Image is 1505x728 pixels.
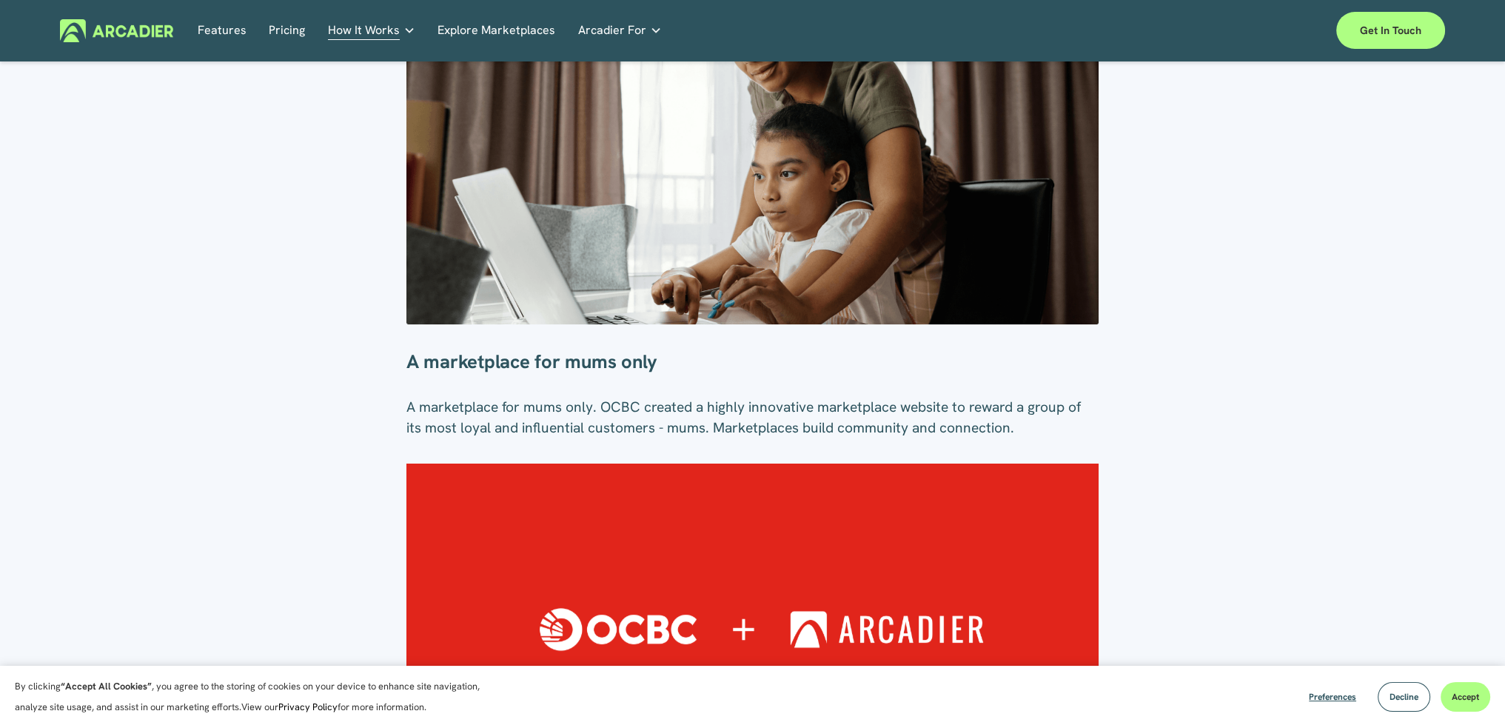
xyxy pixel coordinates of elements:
[1431,657,1505,728] iframe: Chat Widget
[269,19,305,42] a: Pricing
[406,397,1099,438] p: A marketplace for mums only. OCBC created a highly innovative marketplace website to reward a gro...
[578,19,662,42] a: folder dropdown
[578,20,646,41] span: Arcadier For
[15,676,496,718] p: By clicking , you agree to the storing of cookies on your device to enhance site navigation, anal...
[328,19,415,42] a: folder dropdown
[1309,691,1356,703] span: Preferences
[406,349,657,374] strong: A marketplace for mums only
[198,19,247,42] a: Features
[1298,682,1367,712] button: Preferences
[1378,682,1430,712] button: Decline
[61,680,152,692] strong: “Accept All Cookies”
[60,19,173,42] img: Arcadier
[1390,691,1418,703] span: Decline
[438,19,555,42] a: Explore Marketplaces
[328,20,400,41] span: How It Works
[1336,12,1445,49] a: Get in touch
[278,701,338,713] a: Privacy Policy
